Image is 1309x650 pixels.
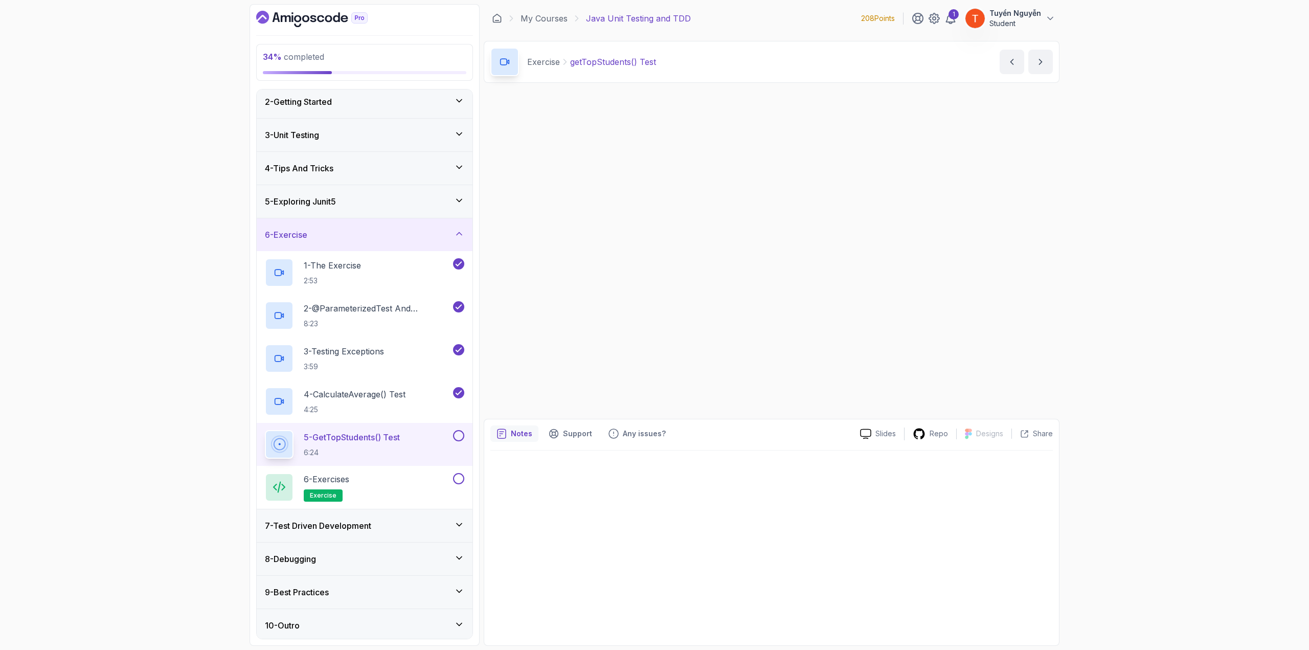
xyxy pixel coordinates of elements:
[265,96,332,108] h3: 2 - Getting Started
[257,576,472,609] button: 9-Best Practices
[263,52,282,62] span: 34 %
[265,129,319,141] h3: 3 - Unit Testing
[1028,50,1053,74] button: next content
[852,429,904,439] a: Slides
[265,520,371,532] h3: 7 - Test Driven Development
[989,18,1041,29] p: Student
[265,473,464,502] button: 6-Exercisesexercise
[257,609,472,642] button: 10-Outro
[304,431,400,443] p: 5 - getTopStudents() Test
[492,13,502,24] a: Dashboard
[304,447,400,458] p: 6:24
[257,119,472,151] button: 3-Unit Testing
[490,425,538,442] button: notes button
[265,586,329,598] h3: 9 - Best Practices
[304,405,405,415] p: 4:25
[304,388,405,400] p: 4 - calculateAverage() Test
[965,8,1055,29] button: user profile imageTuyển NguyễnStudent
[257,543,472,575] button: 8-Debugging
[304,345,384,357] p: 3 - Testing Exceptions
[1000,50,1024,74] button: previous content
[265,258,464,287] button: 1-The Exercise2:53
[257,509,472,542] button: 7-Test Driven Development
[944,12,957,25] a: 1
[265,553,316,565] h3: 8 - Debugging
[257,218,472,251] button: 6-Exercise
[257,185,472,218] button: 5-Exploring Junit5
[265,229,307,241] h3: 6 - Exercise
[949,9,959,19] div: 1
[602,425,672,442] button: Feedback button
[1033,429,1053,439] p: Share
[861,13,895,24] p: 208 Points
[304,259,361,272] p: 1 - The Exercise
[1011,429,1053,439] button: Share
[304,362,384,372] p: 3:59
[265,619,300,632] h3: 10 - Outro
[304,473,349,485] p: 6 - Exercises
[265,430,464,459] button: 5-getTopStudents() Test6:24
[965,9,985,28] img: user profile image
[930,429,948,439] p: Repo
[905,428,956,440] a: Repo
[989,8,1041,18] p: Tuyển Nguyễn
[257,85,472,118] button: 2-Getting Started
[257,152,472,185] button: 4-Tips And Tricks
[310,491,336,500] span: exercise
[265,301,464,330] button: 2-@ParameterizedTest and @CsvSource8:23
[875,429,896,439] p: Slides
[265,195,336,208] h3: 5 - Exploring Junit5
[304,302,451,315] p: 2 - @ParameterizedTest and @CsvSource
[623,429,666,439] p: Any issues?
[256,11,391,27] a: Dashboard
[263,52,324,62] span: completed
[586,12,691,25] p: Java Unit Testing and TDD
[543,425,598,442] button: Support button
[563,429,592,439] p: Support
[976,429,1003,439] p: Designs
[511,429,532,439] p: Notes
[521,12,568,25] a: My Courses
[265,387,464,416] button: 4-calculateAverage() Test4:25
[265,162,333,174] h3: 4 - Tips And Tricks
[304,276,361,286] p: 2:53
[265,344,464,373] button: 3-Testing Exceptions3:59
[527,56,560,68] p: Exercise
[570,56,656,68] p: getTopStudents() Test
[304,319,451,329] p: 8:23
